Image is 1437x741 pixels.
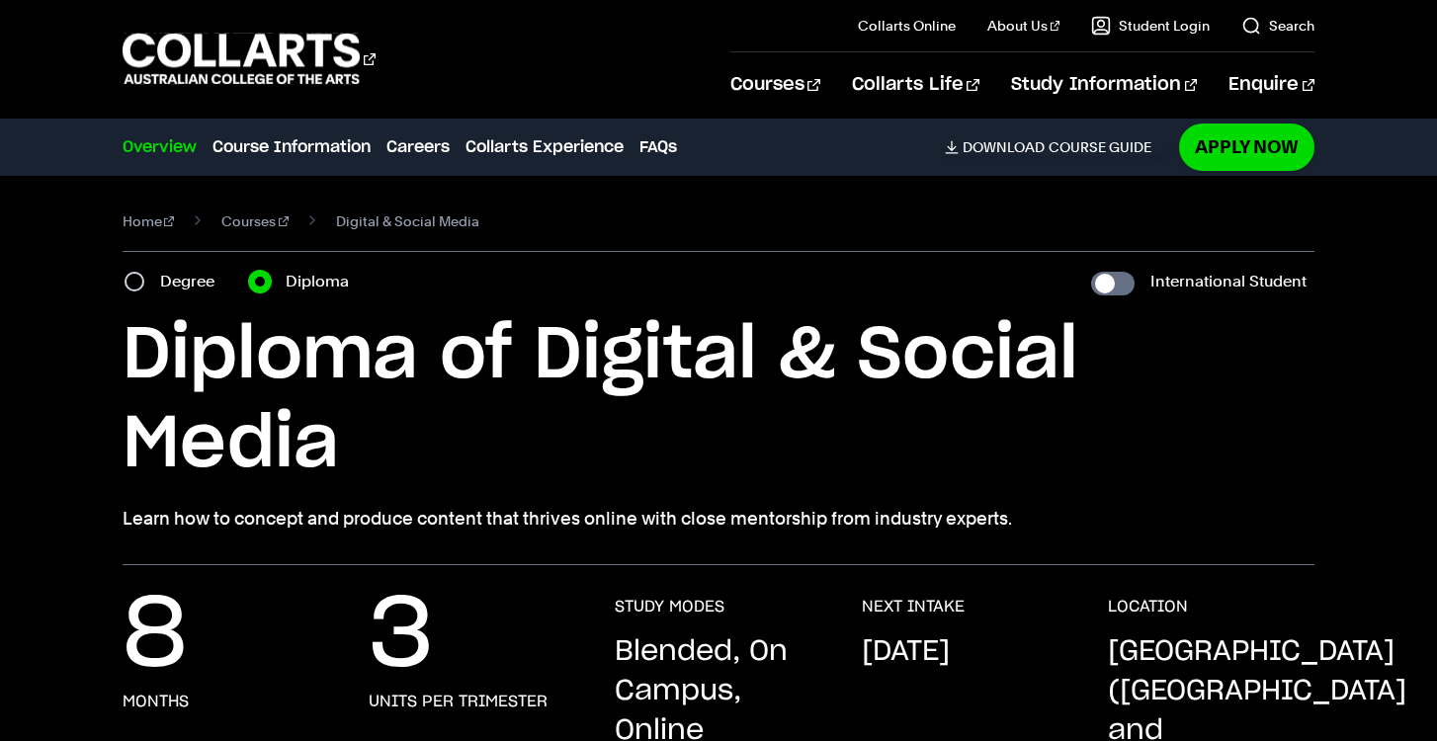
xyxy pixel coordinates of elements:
div: Go to homepage [123,31,376,87]
a: Collarts Experience [465,135,624,159]
span: Download [963,138,1045,156]
a: Student Login [1091,16,1210,36]
h3: units per trimester [369,692,548,711]
a: Course Information [212,135,371,159]
p: 8 [123,597,187,676]
h3: months [123,692,189,711]
h3: LOCATION [1108,597,1188,617]
a: Careers [386,135,450,159]
label: Diploma [286,268,361,295]
span: Digital & Social Media [336,207,479,235]
h1: Diploma of Digital & Social Media [123,311,1315,489]
a: FAQs [639,135,677,159]
a: Overview [123,135,197,159]
label: Degree [160,268,226,295]
p: [DATE] [862,632,950,672]
a: Courses [730,52,820,118]
a: Study Information [1011,52,1197,118]
h3: STUDY MODES [615,597,724,617]
p: 3 [369,597,434,676]
a: Collarts Online [858,16,956,36]
a: About Us [987,16,1060,36]
a: Collarts Life [852,52,979,118]
a: Apply Now [1179,123,1314,170]
a: Search [1241,16,1314,36]
a: DownloadCourse Guide [945,138,1167,156]
label: International Student [1150,268,1307,295]
a: Home [123,207,175,235]
a: Courses [221,207,289,235]
p: Learn how to concept and produce content that thrives online with close mentorship from industry ... [123,505,1315,533]
a: Enquire [1228,52,1314,118]
h3: NEXT INTAKE [862,597,965,617]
